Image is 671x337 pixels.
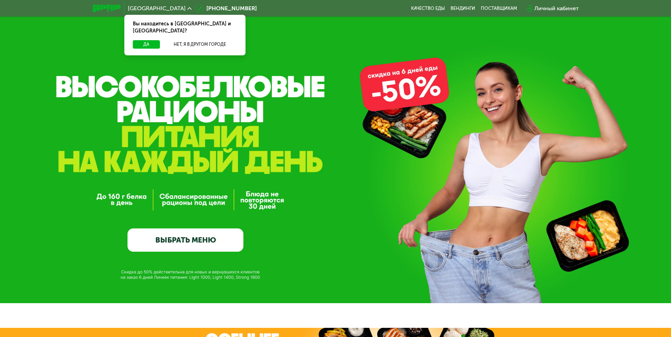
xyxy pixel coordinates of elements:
[163,40,237,49] button: Нет, я в другом городе
[451,6,475,11] a: Вендинги
[195,4,257,13] a: [PHONE_NUMBER]
[128,6,186,11] span: [GEOGRAPHIC_DATA]
[128,228,243,252] a: ВЫБРАТЬ МЕНЮ
[481,6,517,11] div: поставщикам
[534,4,579,13] div: Личный кабинет
[411,6,445,11] a: Качество еды
[124,15,246,40] div: Вы находитесь в [GEOGRAPHIC_DATA] и [GEOGRAPHIC_DATA]?
[133,40,160,49] button: Да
